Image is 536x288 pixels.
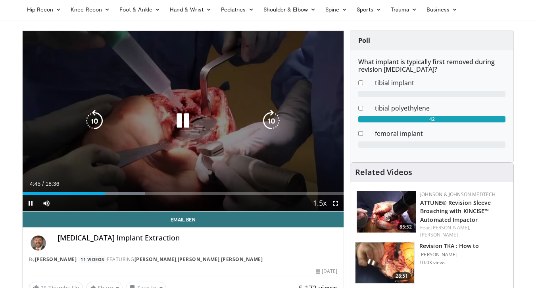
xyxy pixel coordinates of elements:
a: Sports [352,2,386,17]
a: Pediatrics [216,2,259,17]
a: Business [422,2,462,17]
span: 28:51 [392,272,411,280]
a: [PERSON_NAME] [178,256,220,263]
a: 85:52 [357,191,416,233]
p: [PERSON_NAME] [419,252,479,258]
a: Shoulder & Elbow [259,2,321,17]
img: ZLchN1uNxW69nWYX4xMDoxOmdtO40mAx.150x105_q85_crop-smart_upscale.jpg [355,242,414,284]
a: [PERSON_NAME] [221,256,263,263]
div: Progress Bar [23,192,344,195]
img: a6cc4739-87cc-4358-abd9-235c6f460cb9.150x105_q85_crop-smart_upscale.jpg [357,191,416,233]
span: 4:45 [30,181,40,187]
video-js: Video Player [23,31,344,212]
dd: tibial polyethylene [369,103,511,113]
span: 18:36 [45,181,59,187]
div: 42 [358,116,505,122]
a: 28:51 Revision TKA : How to [PERSON_NAME] 10.0K views [355,242,509,284]
div: Feat. [420,224,507,238]
button: Playback Rate [312,195,328,211]
h4: Related Videos [355,168,412,177]
a: [PERSON_NAME] [420,231,458,238]
div: By FEATURING , , [29,256,338,263]
button: Pause [23,195,38,211]
p: 10.0K views [419,259,446,266]
span: / [42,181,44,187]
dd: tibial implant [369,78,511,88]
h6: What implant is typically first removed during revision [MEDICAL_DATA]? [358,58,505,73]
a: 11 Videos [78,256,107,263]
a: Hand & Wrist [165,2,216,17]
button: Fullscreen [328,195,344,211]
div: [DATE] [316,268,337,275]
a: Hip Recon [22,2,66,17]
a: Knee Recon [66,2,115,17]
strong: Poll [358,36,370,45]
dd: femoral implant [369,129,511,138]
a: ATTUNE® Revision Sleeve Broaching with KINCISE™ Automated Impactor [420,199,491,223]
span: 85:52 [397,223,414,231]
a: Trauma [386,2,422,17]
a: [PERSON_NAME] [35,256,77,263]
img: Avatar [29,234,48,253]
a: Johnson & Johnson MedTech [420,191,496,198]
h3: Revision TKA : How to [419,242,479,250]
a: [PERSON_NAME] [134,256,177,263]
a: Email Ben [23,212,344,227]
a: Foot & Ankle [115,2,165,17]
button: Mute [38,195,54,211]
a: Spine [321,2,352,17]
a: [PERSON_NAME], [431,224,470,231]
h4: [MEDICAL_DATA] Implant Extraction [58,234,338,242]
